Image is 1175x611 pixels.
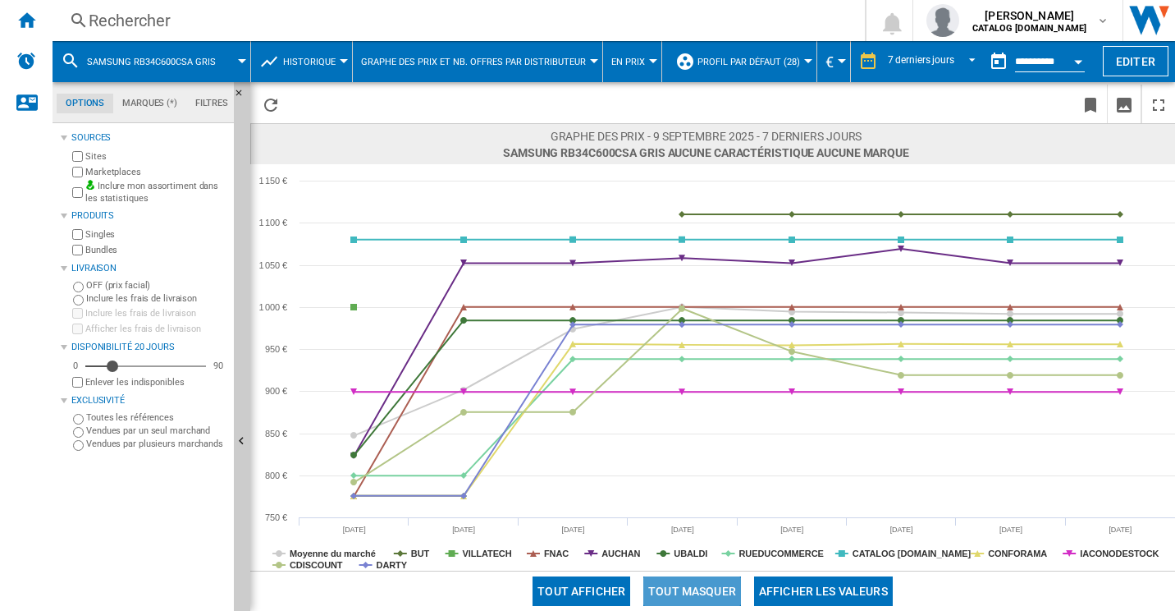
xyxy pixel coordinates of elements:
tspan: UBALDI [674,549,707,558]
tspan: 1 100 € [259,218,287,227]
div: 7 derniers jours [888,54,954,66]
button: Créer un favoris [1074,85,1107,123]
button: Recharger [254,85,287,123]
label: Singles [85,228,227,241]
tspan: [DATE] [671,526,694,534]
button: Masquer [234,82,254,112]
tspan: [DATE] [890,526,913,534]
tspan: 1 150 € [259,176,287,186]
tspan: [DATE] [343,526,366,534]
input: Vendues par un seul marchand [73,427,84,438]
tspan: [DATE] [452,526,475,534]
img: profile.jpg [926,4,959,37]
tspan: 900 € [265,386,287,396]
span: SAMSUNG RB34C600CSA GRIS Aucune caractéristique Aucune marque [503,145,909,161]
label: Inclure mon assortiment dans les statistiques [85,180,227,205]
div: Produits [71,209,227,223]
img: mysite-bg-18x18.png [85,180,95,190]
label: Vendues par plusieurs marchands [86,438,227,450]
label: Enlever les indisponibles [85,376,227,388]
tspan: BUT [411,549,430,558]
tspan: AUCHAN [601,549,640,558]
tspan: Moyenne du marché [290,549,376,558]
div: Historique [259,41,344,82]
tspan: 1 050 € [259,260,287,270]
md-tab-item: Filtres [186,94,237,113]
input: Afficher les frais de livraison [72,377,83,388]
div: Exclusivité [71,394,227,407]
label: OFF (prix facial) [86,279,227,292]
input: Bundles [72,245,83,255]
label: Toutes les références [86,411,227,424]
tspan: CDISCOUNT [290,560,343,570]
input: Inclure mon assortiment dans les statistiques [72,182,83,203]
span: En prix [611,57,645,67]
span: € [825,53,834,71]
div: 0 [69,360,82,372]
input: Toutes les références [73,414,84,425]
button: Profil par défaut (28) [697,41,808,82]
md-menu: Currency [817,41,851,82]
b: CATALOG [DOMAIN_NAME] [972,23,1086,34]
button: Télécharger en image [1108,85,1141,123]
tspan: CONFORAMA [988,549,1047,558]
tspan: FNAC [544,549,569,558]
div: SAMSUNG RB34C600CSA GRIS [61,41,242,82]
label: Afficher les frais de livraison [85,323,227,335]
input: Inclure les frais de livraison [73,295,84,305]
tspan: CATALOG [DOMAIN_NAME] [853,549,972,558]
button: md-calendar [982,45,1015,78]
span: Historique [283,57,336,67]
label: Bundles [85,244,227,256]
input: Marketplaces [72,167,83,177]
div: Rechercher [89,9,822,32]
md-tab-item: Options [57,94,113,113]
tspan: 1 000 € [259,302,287,312]
button: Afficher les valeurs [754,577,893,606]
button: Historique [283,41,344,82]
span: [PERSON_NAME] [972,7,1086,24]
button: SAMSUNG RB34C600CSA GRIS [87,41,232,82]
input: Inclure les frais de livraison [72,308,83,319]
div: 90 [209,360,227,372]
button: € [825,41,842,82]
tspan: DARTY [377,560,408,570]
tspan: [DATE] [1109,526,1132,534]
div: Livraison [71,262,227,275]
button: Tout afficher [533,577,630,606]
tspan: [DATE] [999,526,1022,534]
input: Afficher les frais de livraison [72,324,83,334]
button: Graphe des prix et nb. offres par distributeur [361,41,594,82]
div: Disponibilité 20 Jours [71,341,227,354]
tspan: [DATE] [780,526,803,534]
span: Graphe des prix - 9 septembre 2025 - 7 derniers jours [503,128,909,145]
tspan: 750 € [265,512,287,522]
span: Profil par défaut (28) [697,57,800,67]
button: En prix [611,41,653,82]
label: Vendues par un seul marchand [86,425,227,437]
div: Profil par défaut (28) [675,41,808,82]
span: SAMSUNG RB34C600CSA GRIS [87,57,216,67]
tspan: 950 € [265,344,287,354]
md-slider: Disponibilité [85,358,206,374]
button: Open calendar [1063,44,1093,74]
div: Sources [71,131,227,145]
button: Plein écran [1142,85,1175,123]
label: Inclure les frais de livraison [85,307,227,319]
span: Graphe des prix et nb. offres par distributeur [361,57,586,67]
input: Vendues par plusieurs marchands [73,440,84,451]
button: Editer [1103,46,1168,76]
button: Tout masquer [643,577,741,606]
input: OFF (prix facial) [73,282,84,292]
label: Sites [85,150,227,163]
tspan: [DATE] [562,526,585,534]
img: alerts-logo.svg [16,51,36,71]
md-select: REPORTS.WIZARD.STEPS.REPORT.STEPS.REPORT_OPTIONS.PERIOD: 7 derniers jours [886,48,982,76]
input: Singles [72,229,83,240]
tspan: IACONODESTOCK [1080,549,1159,558]
input: Sites [72,151,83,162]
label: Inclure les frais de livraison [86,292,227,305]
md-tab-item: Marques (*) [113,94,186,113]
tspan: VILLATECH [463,549,512,558]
